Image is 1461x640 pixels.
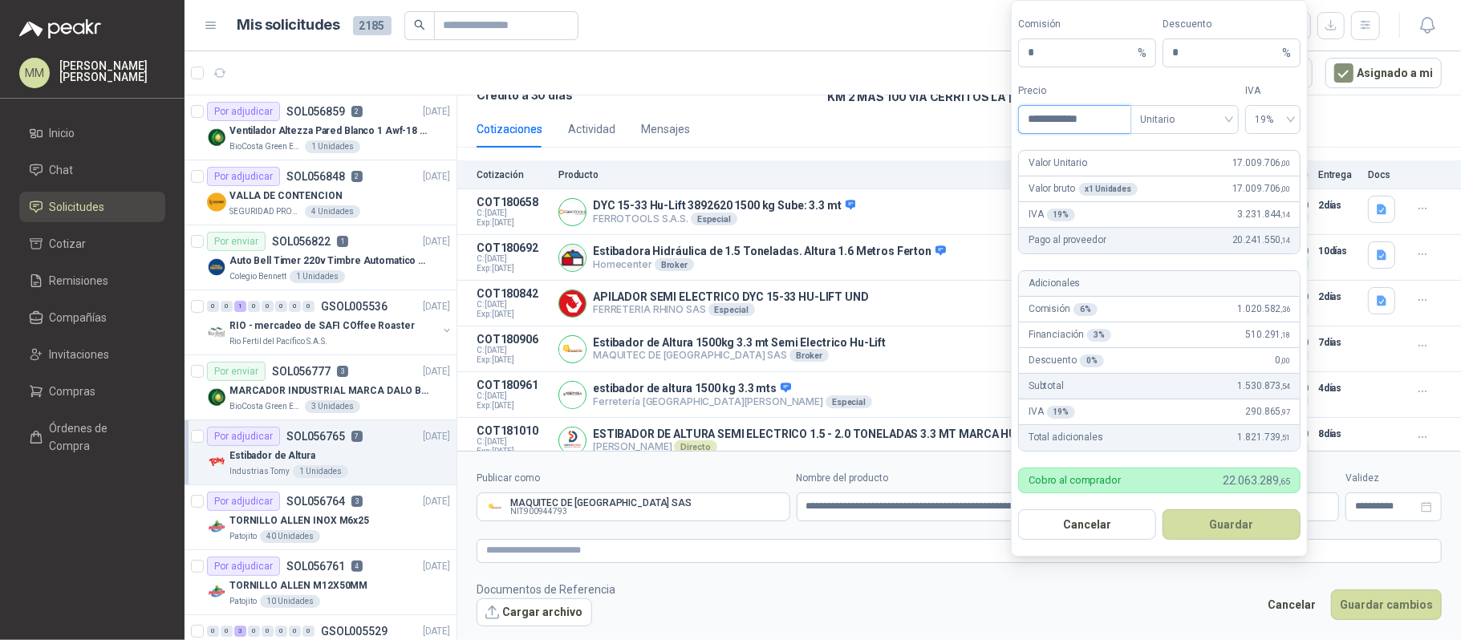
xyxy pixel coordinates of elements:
[272,236,331,247] p: SOL056822
[1318,333,1358,352] p: 7 días
[477,581,615,598] p: Documentos de Referencia
[1238,302,1290,317] span: 1.020.582
[1079,183,1138,196] div: x 1 Unidades
[1345,471,1442,486] label: Validez
[1029,353,1104,368] p: Descuento
[207,167,280,186] div: Por adjudicar
[248,626,260,637] div: 0
[423,104,450,119] p: [DATE]
[221,626,233,637] div: 0
[1318,424,1358,444] p: 8 días
[275,626,287,637] div: 0
[477,241,549,254] p: COT180692
[1246,404,1291,419] span: 290.865
[207,297,453,348] a: 0 0 1 0 0 0 0 0 GSOL005536[DATE] Company LogoRIO - mercadeo de SAFI COffee RoasterRio Fertil del ...
[185,160,457,225] a: Por adjudicarSOL0568482[DATE] Company LogoVALLA DE CONTENCIONSEGURIDAD PROVISER LTDA4 Unidades
[1325,58,1442,88] button: Asignado a mi
[1223,472,1290,489] span: 22.063.289
[593,349,886,362] p: MAQUITEC DE [GEOGRAPHIC_DATA] SAS
[207,387,226,407] img: Company Logo
[477,379,549,391] p: COT180961
[593,245,946,259] p: Estibadora Hidráulica de 1.5 Toneladas. Altura 1.6 Metros Ferton
[477,310,549,319] span: Exp: [DATE]
[19,339,165,370] a: Invitaciones
[1259,589,1325,620] button: Cancelar
[260,530,320,543] div: 40 Unidades
[351,496,363,507] p: 3
[1232,181,1290,196] span: 17.009.706
[593,303,869,316] p: FERRETERIA RHINO SAS
[237,14,340,37] h1: Mis solicitudes
[353,16,392,35] span: 2185
[1255,107,1291,132] span: 19%
[305,140,360,153] div: 1 Unidades
[286,106,345,117] p: SOL056859
[1029,475,1121,485] p: Cobro al comprador
[229,578,367,593] p: TORNILLO ALLEN M12X50MM
[423,299,450,314] p: [DATE]
[50,346,110,363] span: Invitaciones
[568,120,615,138] div: Actividad
[1029,181,1138,196] p: Valor bruto
[1318,379,1358,398] p: 4 días
[559,245,586,271] img: Company Logo
[59,60,165,83] p: [PERSON_NAME] [PERSON_NAME]
[1281,210,1291,219] span: ,14
[593,199,855,213] p: DYC 15-33 Hu-Lift 3892620 1500 kg Sube: 3.3 mt
[207,557,280,576] div: Por adjudicar
[1318,169,1358,180] p: Entrega
[1318,241,1358,261] p: 10 días
[1281,305,1291,314] span: ,36
[286,561,345,572] p: SOL056761
[185,95,457,160] a: Por adjudicarSOL0568592[DATE] Company LogoVentilador Altezza Pared Blanco 1 Awf-18 Pro BalineraBi...
[229,318,415,334] p: RIO - mercadeo de SAFI COffee Roaster
[1281,236,1291,245] span: ,14
[286,496,345,507] p: SOL056764
[1018,509,1156,540] button: Cancelar
[1281,433,1291,442] span: ,51
[229,383,429,399] p: MARCADOR INDUSTRIAL MARCA DALO BLANCO
[593,336,886,349] p: Estibador de Altura 1500kg 3.3 mt Semi Electrico Hu-Lift
[477,264,549,273] span: Exp: [DATE]
[351,431,363,442] p: 7
[19,376,165,407] a: Compras
[691,213,737,225] div: Especial
[207,582,226,602] img: Company Logo
[423,169,450,184] p: [DATE]
[1281,184,1291,193] span: ,00
[229,400,302,413] p: BioCosta Green Energy S.A.S
[302,301,315,312] div: 0
[423,624,450,639] p: [DATE]
[1018,83,1130,99] label: Precio
[207,257,226,277] img: Company Logo
[1029,430,1103,445] p: Total adicionales
[50,198,105,216] span: Solicitudes
[1276,353,1290,368] span: 0
[1163,17,1301,32] label: Descuento
[423,494,450,509] p: [DATE]
[558,169,1153,180] p: Producto
[559,290,586,317] img: Company Logo
[1029,233,1106,248] p: Pago al proveedor
[1073,303,1098,316] div: 6 %
[477,346,549,355] span: C: [DATE]
[50,309,108,326] span: Compañías
[1279,476,1290,487] span: ,65
[593,395,872,408] p: Ferretería [GEOGRAPHIC_DATA][PERSON_NAME]
[789,349,829,362] div: Broker
[423,429,450,444] p: [DATE]
[593,382,872,396] p: estibador de altura 1500 kg 3.3 mts
[1318,196,1358,215] p: 2 días
[19,302,165,333] a: Compañías
[50,235,87,253] span: Cotizar
[1281,407,1291,416] span: ,97
[477,333,549,346] p: COT180906
[19,19,101,38] img: Logo peakr
[559,427,586,454] img: Company Logo
[1232,233,1290,248] span: 20.241.550
[1029,404,1075,419] p: IVA
[50,124,75,142] span: Inicio
[1281,356,1291,365] span: ,00
[207,128,226,147] img: Company Logo
[207,427,280,446] div: Por adjudicar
